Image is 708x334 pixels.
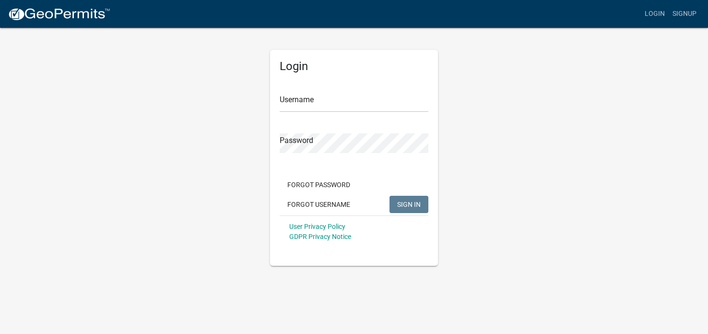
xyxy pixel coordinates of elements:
[641,5,669,23] a: Login
[280,196,358,213] button: Forgot Username
[397,200,421,208] span: SIGN IN
[289,233,351,240] a: GDPR Privacy Notice
[280,176,358,193] button: Forgot Password
[280,60,428,73] h5: Login
[289,223,345,230] a: User Privacy Policy
[389,196,428,213] button: SIGN IN
[669,5,700,23] a: Signup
